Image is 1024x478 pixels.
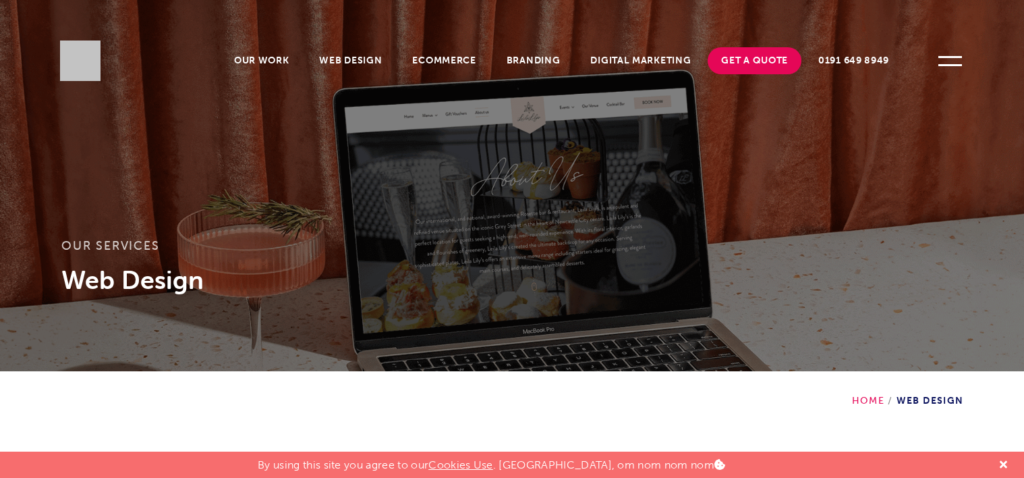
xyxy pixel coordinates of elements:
[852,395,885,406] a: Home
[399,47,489,74] a: Ecommerce
[884,395,896,406] span: /
[61,263,963,297] h1: Web Design
[852,371,964,406] div: Web Design
[577,47,704,74] a: Digital Marketing
[708,47,801,74] a: Get A Quote
[306,47,395,74] a: Web Design
[258,452,725,471] p: By using this site you agree to our . [GEOGRAPHIC_DATA], om nom nom nom
[493,47,574,74] a: Branding
[61,238,963,263] h3: Our services
[60,41,101,81] img: Sleeky Web Design Newcastle
[805,47,903,74] a: 0191 649 8949
[428,458,493,471] a: Cookies Use
[221,47,303,74] a: Our Work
